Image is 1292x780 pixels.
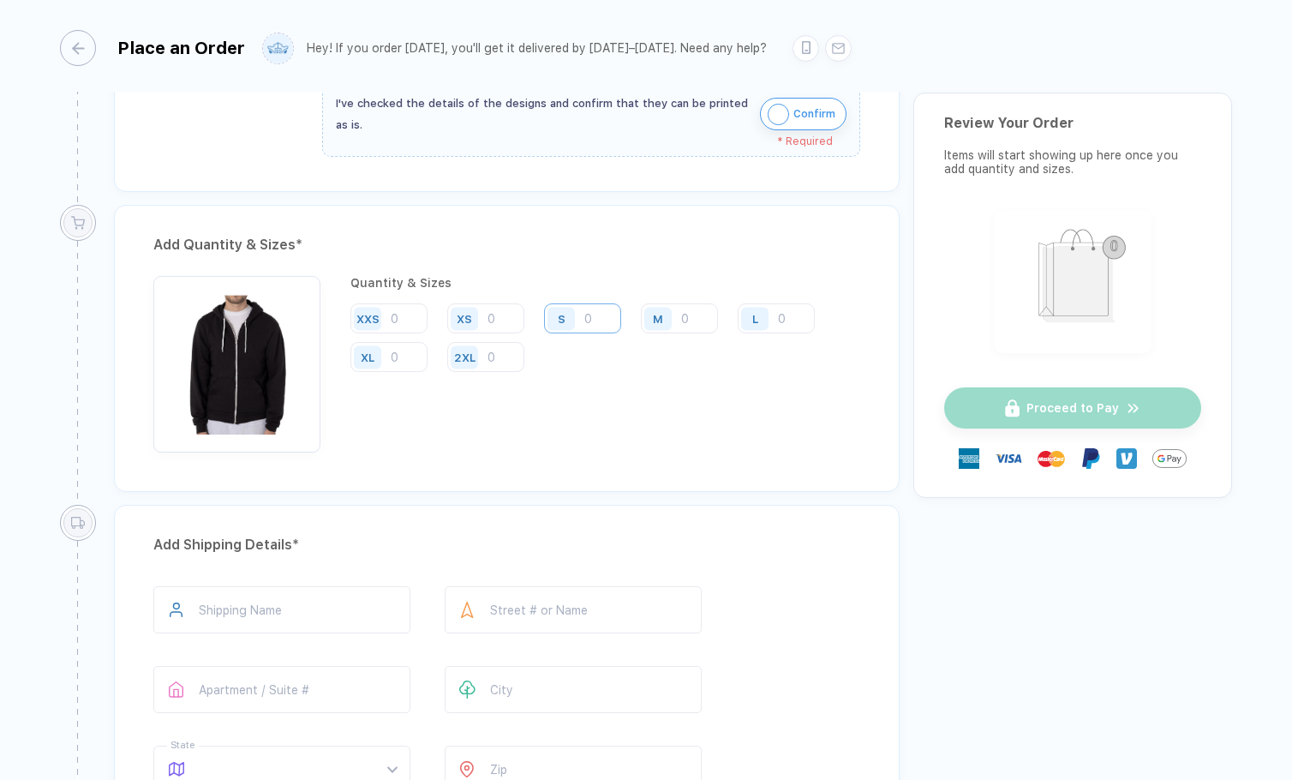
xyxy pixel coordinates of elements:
[336,135,833,147] div: * Required
[768,104,789,125] img: icon
[558,312,565,325] div: S
[995,445,1022,472] img: visa
[944,148,1201,176] div: Items will start showing up here once you add quantity and sizes.
[959,448,979,469] img: express
[350,276,860,290] div: Quantity & Sizes
[1152,441,1187,476] img: GPay
[307,41,767,56] div: Hey! If you order [DATE], you'll get it delivered by [DATE]–[DATE]. Need any help?
[153,531,860,559] div: Add Shipping Details
[117,38,245,58] div: Place an Order
[793,100,835,128] span: Confirm
[752,312,758,325] div: L
[356,312,380,325] div: XXS
[1116,448,1137,469] img: Venmo
[263,33,293,63] img: user profile
[944,115,1201,131] div: Review Your Order
[1002,218,1144,342] img: shopping_bag.png
[454,351,476,363] div: 2XL
[760,98,846,130] button: iconConfirm
[457,312,472,325] div: XS
[162,285,312,435] img: 1757426853204hlxeo_nt_front.png
[1080,448,1101,469] img: Paypal
[153,231,860,259] div: Add Quantity & Sizes
[653,312,663,325] div: M
[361,351,374,363] div: XL
[336,93,751,135] div: I've checked the details of the designs and confirm that they can be printed as is.
[1038,445,1065,472] img: master-card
